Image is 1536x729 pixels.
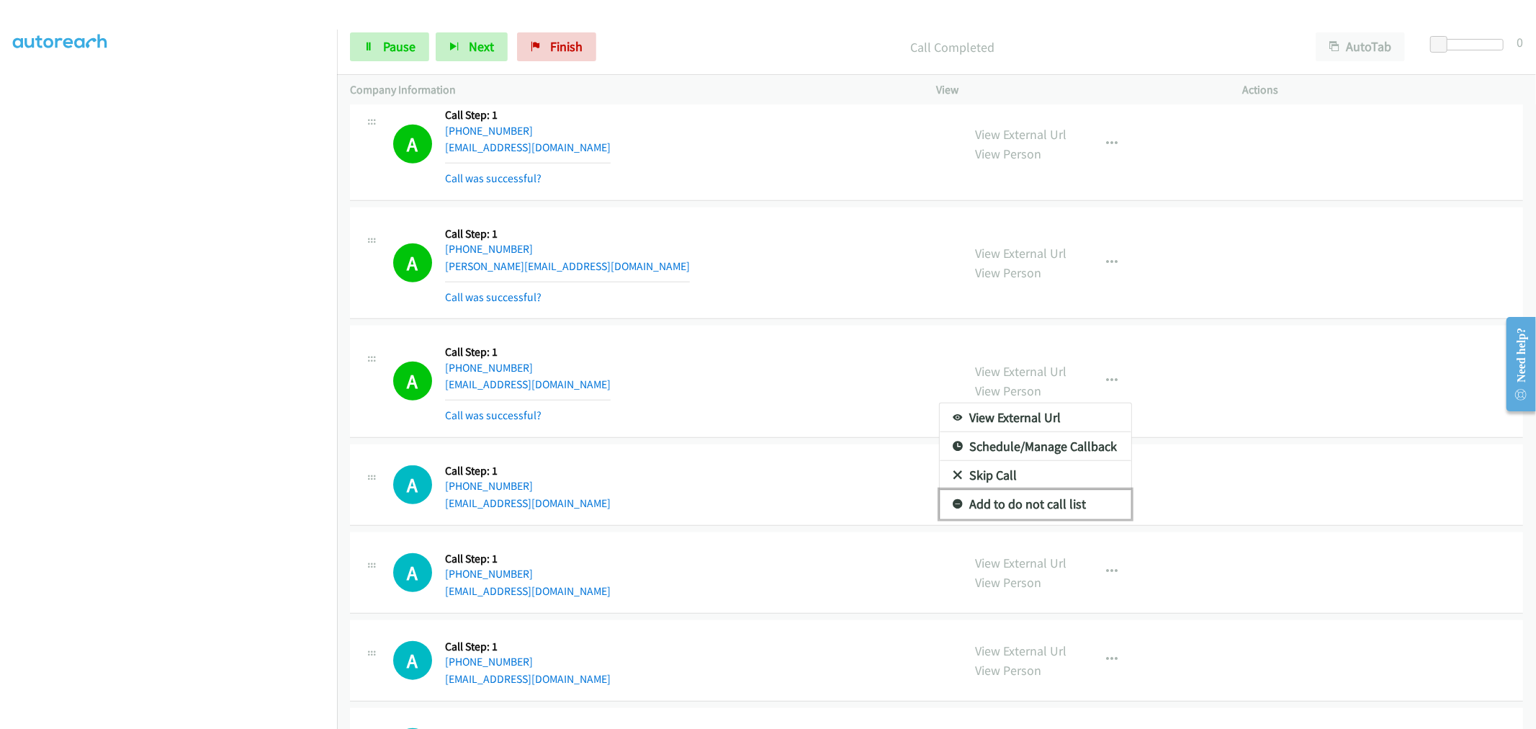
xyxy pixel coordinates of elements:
[940,490,1131,519] a: Add to do not call list
[13,43,337,727] iframe: To enrich screen reader interactions, please activate Accessibility in Grammarly extension settings
[940,461,1131,490] a: Skip Call
[940,403,1131,432] a: View External Url
[393,553,432,592] div: The call is yet to be attempted
[393,641,432,680] h1: A
[393,465,432,504] h1: A
[940,432,1131,461] a: Schedule/Manage Callback
[393,641,432,680] div: The call is yet to be attempted
[1495,307,1536,421] iframe: Resource Center
[393,553,432,592] h1: A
